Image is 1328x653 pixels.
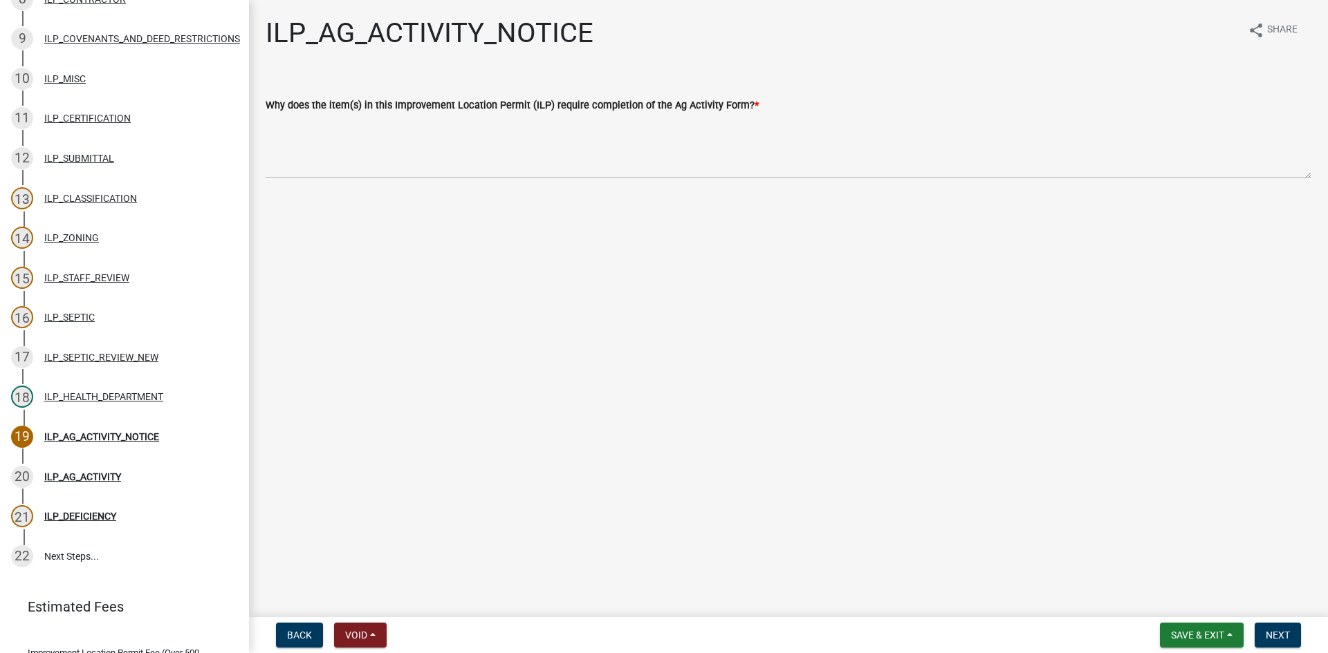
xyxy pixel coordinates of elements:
div: ILP_CLASSIFICATION [44,193,137,203]
div: ILP_SEPTIC [44,312,95,322]
div: 14 [11,227,33,249]
div: ILP_COVENANTS_AND_DEED_RESTRICTIONS [44,34,240,44]
span: Void [345,630,367,641]
div: ILP_CERTIFICATION [44,113,131,123]
span: Next [1266,630,1290,641]
span: Share [1267,22,1298,39]
div: ILP_AG_ACTIVITY_NOTICE [44,432,159,442]
div: ILP_SUBMITTAL [44,153,114,163]
button: Next [1255,623,1301,647]
a: Estimated Fees [11,593,227,621]
button: Void [334,623,387,647]
button: shareShare [1237,17,1309,44]
div: 20 [11,466,33,488]
div: 18 [11,386,33,408]
div: ILP_AG_ACTIVITY [44,472,121,482]
h1: ILP_AG_ACTIVITY_NOTICE [266,17,593,50]
div: 12 [11,147,33,169]
button: Back [276,623,323,647]
div: 9 [11,28,33,50]
div: ILP_HEALTH_DEPARTMENT [44,392,163,401]
span: Save & Exit [1171,630,1224,641]
div: ILP_ZONING [44,233,99,243]
div: ILP_MISC [44,74,86,84]
div: 22 [11,545,33,567]
div: 17 [11,346,33,368]
div: 16 [11,306,33,328]
div: ILP_STAFF_REVIEW [44,273,129,283]
label: Why does the item(s) in this Improvement Location Permit (ILP) require completion of the Ag Activ... [266,101,759,111]
div: 13 [11,187,33,209]
div: 10 [11,68,33,90]
div: ILP_SEPTIC_REVIEW_NEW [44,352,158,362]
div: ILP_DEFICIENCY [44,511,116,521]
span: Back [287,630,312,641]
button: Save & Exit [1160,623,1244,647]
div: 19 [11,426,33,448]
div: 11 [11,107,33,129]
i: share [1248,22,1264,39]
div: 15 [11,267,33,289]
div: 21 [11,505,33,527]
